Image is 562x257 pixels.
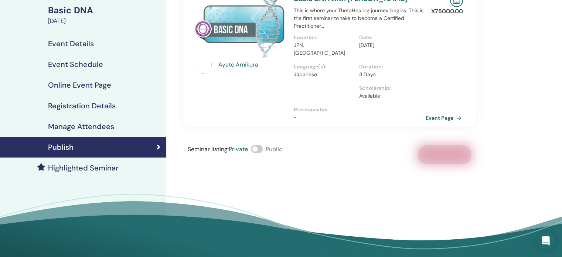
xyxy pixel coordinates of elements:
[359,63,420,71] p: Duration :
[294,63,355,71] p: Language(s) :
[294,106,425,114] p: Prerequisites :
[218,60,287,69] a: Ayato Amikura
[229,145,248,153] span: Private
[48,122,114,131] h4: Manage Attendees
[294,114,425,121] p: -
[359,34,420,41] p: Date :
[294,71,355,78] p: Japanese
[48,101,116,110] h4: Registration Details
[48,143,74,152] h4: Publish
[44,4,166,26] a: Basic DNA[DATE]
[48,4,162,17] div: Basic DNA
[431,7,463,16] p: ¥ 75000.00
[266,145,282,153] span: Public
[48,81,111,89] h4: Online Event Page
[359,41,420,49] p: [DATE]
[359,71,420,78] p: 3 Days
[294,34,355,41] p: Location :
[426,112,464,124] a: Event Page
[188,145,229,153] span: Seminar listing :
[48,60,103,69] h4: Event Schedule
[48,163,119,172] h4: Highlighted Seminar
[294,41,355,57] p: JPN, [GEOGRAPHIC_DATA]
[359,84,420,92] p: Scholarship :
[537,232,555,250] div: Open Intercom Messenger
[359,92,420,100] p: Available
[294,7,425,30] p: This is where your ThetaHealing journey begins. This is the first seminar to take to become a Cer...
[48,39,94,48] h4: Event Details
[48,17,162,26] div: [DATE]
